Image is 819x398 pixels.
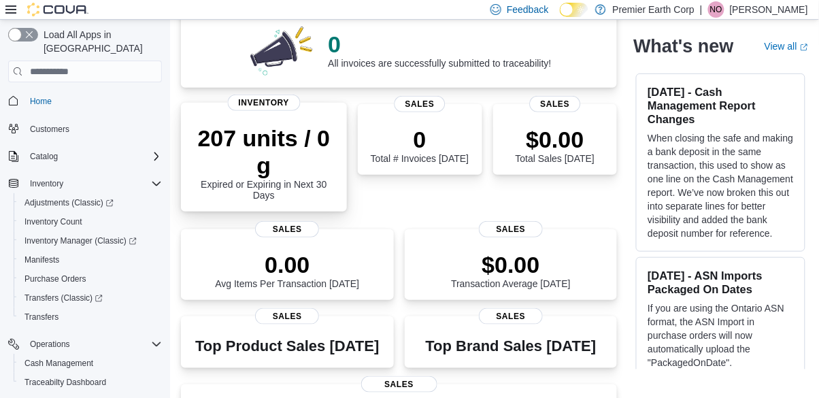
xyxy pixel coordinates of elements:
button: Home [3,90,167,110]
p: 0 [371,126,469,153]
div: Expired or Expiring in Next 30 Days [192,125,336,201]
span: Customers [24,120,162,137]
button: Catalog [24,148,63,165]
span: Feedback [507,3,548,16]
p: If you are using the Ontario ASN format, the ASN Import in purchase orders will now automatically... [648,301,794,369]
span: NO [710,1,722,18]
span: Inventory Manager (Classic) [24,235,137,246]
span: Transfers (Classic) [19,290,162,306]
a: Transfers [19,309,64,325]
p: 0.00 [215,251,359,278]
p: When closing the safe and making a bank deposit in the same transaction, this used to show as one... [648,131,794,240]
a: Transfers (Classic) [14,288,167,308]
span: Sales [255,308,319,325]
a: Adjustments (Classic) [14,193,167,212]
span: Sales [361,376,437,393]
span: Adjustments (Classic) [19,195,162,211]
a: Traceabilty Dashboard [19,374,112,391]
span: Inventory Manager (Classic) [19,233,162,249]
button: Traceabilty Dashboard [14,373,167,392]
span: Transfers (Classic) [24,293,103,303]
div: All invoices are successfully submitted to traceability! [328,31,551,69]
p: $0.00 [451,251,571,278]
span: Catalog [24,148,162,165]
a: Inventory Count [19,214,88,230]
h3: [DATE] - Cash Management Report Changes [648,85,794,126]
img: Cova [27,3,88,16]
button: Catalog [3,147,167,166]
span: Inventory [228,95,301,111]
div: Transaction Average [DATE] [451,251,571,289]
button: Purchase Orders [14,269,167,288]
button: Inventory [24,176,69,192]
p: 0 [328,31,551,58]
span: Cash Management [19,355,162,371]
span: Home [24,92,162,109]
h2: What's new [633,35,733,57]
button: Operations [3,335,167,354]
span: Load All Apps in [GEOGRAPHIC_DATA] [38,28,162,55]
button: Inventory Count [14,212,167,231]
a: Inventory Manager (Classic) [19,233,142,249]
a: Customers [24,121,75,137]
a: Manifests [19,252,65,268]
a: View allExternal link [765,41,808,52]
p: 207 units / 0 g [192,125,336,179]
p: $0.00 [516,126,595,153]
span: Sales [479,221,543,237]
a: Cash Management [19,355,99,371]
button: Cash Management [14,354,167,373]
span: Catalog [30,151,58,162]
button: Inventory [3,174,167,193]
span: Sales [395,96,446,112]
a: Inventory Manager (Classic) [14,231,167,250]
p: | [700,1,703,18]
div: Total Sales [DATE] [516,126,595,164]
span: Traceabilty Dashboard [24,377,106,388]
span: Inventory Count [19,214,162,230]
span: Dark Mode [560,17,561,18]
h3: [DATE] - ASN Imports Packaged On Dates [648,269,794,296]
span: Operations [24,336,162,352]
h3: Top Brand Sales [DATE] [426,338,597,354]
span: Transfers [19,309,162,325]
span: Cash Management [24,358,93,369]
span: Customers [30,124,69,135]
p: Premier Earth Corp [613,1,695,18]
span: Adjustments (Classic) [24,197,114,208]
h3: Top Product Sales [DATE] [195,338,379,354]
span: Inventory [30,178,63,189]
span: Manifests [24,254,59,265]
button: Customers [3,119,167,139]
span: Manifests [19,252,162,268]
a: Adjustments (Classic) [19,195,119,211]
span: Home [30,96,52,107]
div: Total # Invoices [DATE] [371,126,469,164]
span: Traceabilty Dashboard [19,374,162,391]
span: Purchase Orders [24,273,86,284]
span: Purchase Orders [19,271,162,287]
div: Nicole Obarka [708,1,724,18]
svg: External link [800,43,808,51]
span: Sales [479,308,543,325]
span: Sales [530,96,581,112]
span: Operations [30,339,70,350]
div: Avg Items Per Transaction [DATE] [215,251,359,289]
input: Dark Mode [560,3,588,17]
a: Home [24,93,57,110]
button: Manifests [14,250,167,269]
a: Purchase Orders [19,271,92,287]
span: Transfers [24,312,58,322]
span: Inventory [24,176,162,192]
button: Transfers [14,308,167,327]
img: 0 [247,22,318,77]
span: Inventory Count [24,216,82,227]
a: Transfers (Classic) [19,290,108,306]
button: Operations [24,336,76,352]
p: [PERSON_NAME] [730,1,808,18]
span: Sales [255,221,319,237]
